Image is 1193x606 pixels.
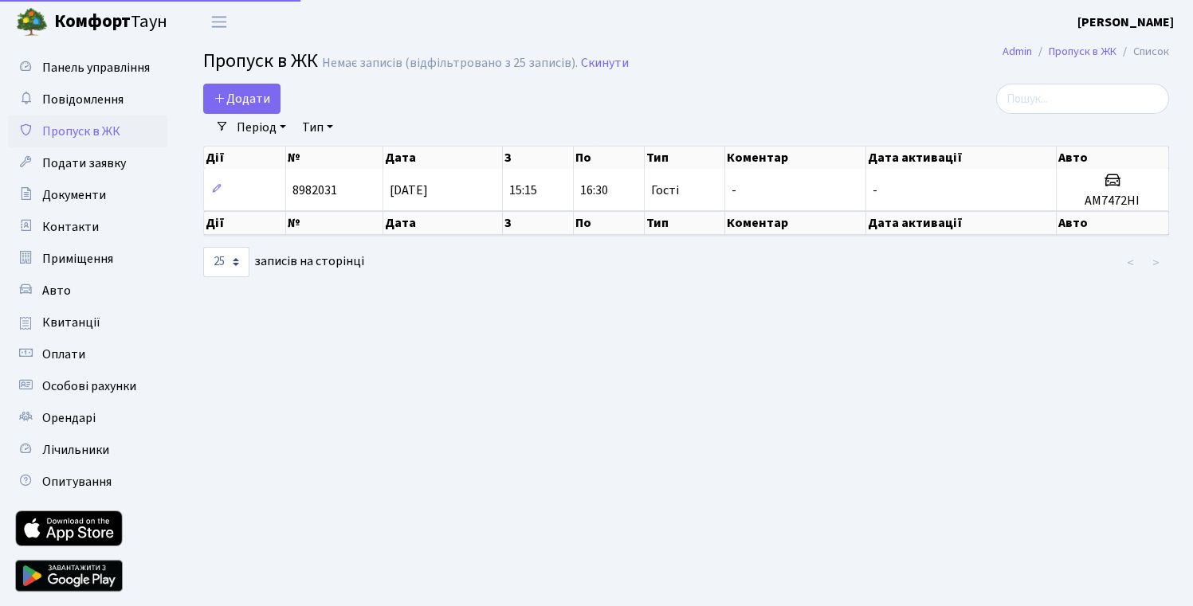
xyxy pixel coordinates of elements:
[996,84,1169,114] input: Пошук...
[503,211,574,235] th: З
[725,211,866,235] th: Коментар
[42,377,136,395] span: Особові рахунки
[42,59,150,76] span: Панель управління
[8,84,167,115] a: Повідомлення
[296,114,339,141] a: Тип
[322,56,578,71] div: Немає записів (відфільтровано з 25 записів).
[390,182,428,199] span: [DATE]
[42,473,112,491] span: Опитування
[580,182,608,199] span: 16:30
[866,211,1057,235] th: Дата активації
[509,182,537,199] span: 15:15
[1063,194,1162,209] h5: АМ7472НІ
[8,402,167,434] a: Орендарі
[42,282,71,299] span: Авто
[286,147,384,169] th: №
[8,466,167,498] a: Опитування
[8,52,167,84] a: Панель управління
[8,179,167,211] a: Документи
[42,314,100,331] span: Квитанції
[651,184,679,197] span: Гості
[8,275,167,307] a: Авто
[8,307,167,338] a: Квитанції
[214,90,270,108] span: Додати
[8,338,167,370] a: Оплати
[42,218,99,236] span: Контакти
[203,84,281,114] a: Додати
[8,211,167,243] a: Контакти
[574,211,645,235] th: По
[383,147,502,169] th: Дата
[204,211,286,235] th: Дії
[203,47,318,75] span: Пропуск в ЖК
[42,409,96,427] span: Орендарі
[732,182,736,199] span: -
[581,56,629,71] a: Скинути
[866,147,1057,169] th: Дата активації
[54,9,131,34] b: Комфорт
[42,154,126,172] span: Подати заявку
[645,147,725,169] th: Тип
[1116,43,1169,61] li: Список
[1077,13,1174,32] a: [PERSON_NAME]
[42,441,109,459] span: Лічильники
[1003,43,1032,60] a: Admin
[292,182,337,199] span: 8982031
[286,211,383,235] th: №
[204,147,286,169] th: Дії
[8,243,167,275] a: Приміщення
[203,247,249,277] select: записів на сторінці
[42,186,106,204] span: Документи
[8,434,167,466] a: Лічильники
[230,114,292,141] a: Період
[16,6,48,38] img: logo.png
[203,247,364,277] label: записів на сторінці
[725,147,866,169] th: Коментар
[42,123,120,140] span: Пропуск в ЖК
[8,115,167,147] a: Пропуск в ЖК
[54,9,167,36] span: Таун
[503,147,574,169] th: З
[1057,211,1169,235] th: Авто
[574,147,645,169] th: По
[42,250,113,268] span: Приміщення
[8,147,167,179] a: Подати заявку
[1077,14,1174,31] b: [PERSON_NAME]
[645,211,725,235] th: Тип
[873,182,877,199] span: -
[8,370,167,402] a: Особові рахунки
[383,211,502,235] th: Дата
[42,91,124,108] span: Повідомлення
[1049,43,1116,60] a: Пропуск в ЖК
[199,9,239,35] button: Переключити навігацію
[1057,147,1169,169] th: Авто
[42,346,85,363] span: Оплати
[979,35,1193,68] nav: breadcrumb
